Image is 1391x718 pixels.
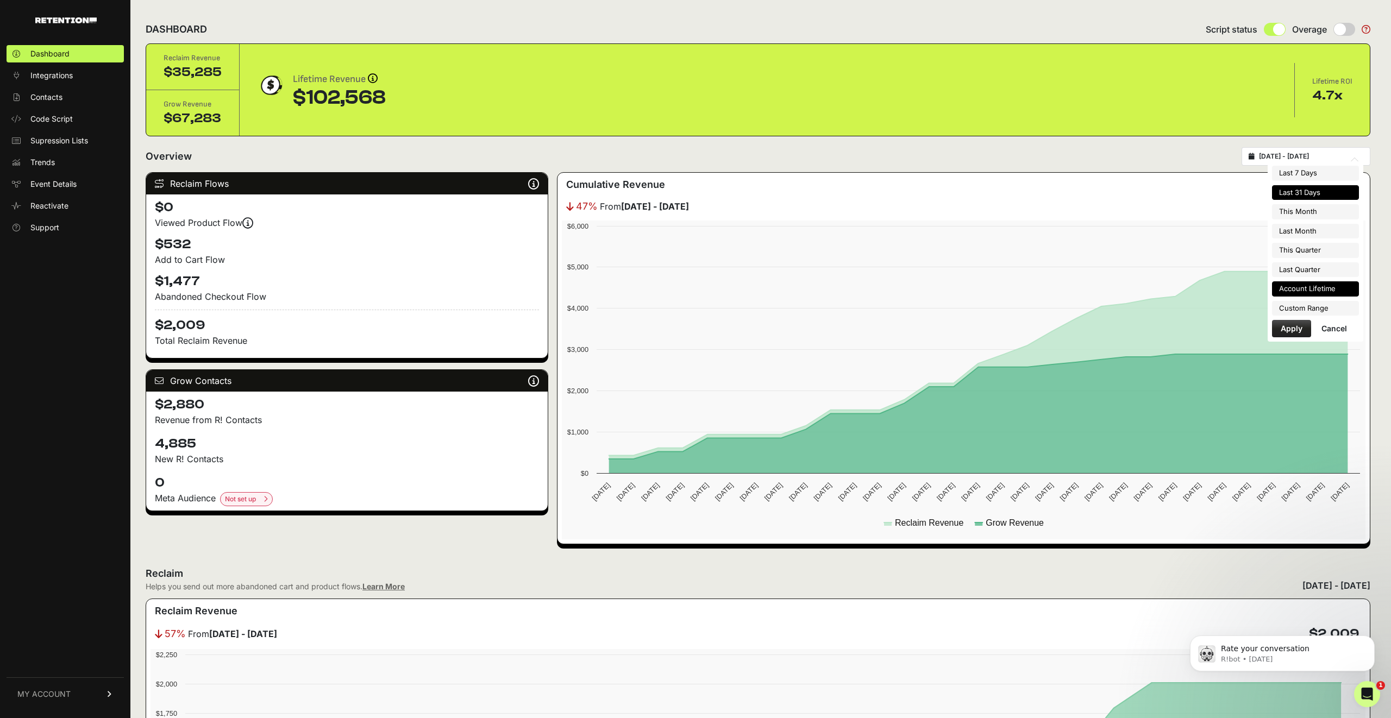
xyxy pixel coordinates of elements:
[7,197,124,215] a: Reactivate
[640,481,661,502] text: [DATE]
[1255,481,1276,502] text: [DATE]
[935,481,956,502] text: [DATE]
[155,603,237,619] h3: Reclaim Revenue
[257,72,284,99] img: dollar-coin-05c43ed7efb7bc0c12610022525b4bbbb207c7efeef5aecc26f025e68dcafac9.png
[1272,281,1359,297] li: Account Lifetime
[1206,23,1257,36] span: Script status
[567,345,588,354] text: $3,000
[155,334,539,347] p: Total Reclaim Revenue
[156,651,177,659] text: $2,250
[156,680,177,688] text: $2,000
[1083,481,1104,502] text: [DATE]
[293,87,386,109] div: $102,568
[713,481,735,502] text: [DATE]
[146,173,548,194] div: Reclaim Flows
[1272,243,1359,258] li: This Quarter
[7,132,124,149] a: Supression Lists
[1206,481,1227,502] text: [DATE]
[566,177,665,192] h3: Cumulative Revenue
[146,581,405,592] div: Helps you send out more abandoned cart and product flows.
[576,199,598,214] span: 47%
[580,469,588,477] text: $0
[600,200,689,213] span: From
[155,310,539,334] h4: $2,009
[1302,579,1370,592] div: [DATE] - [DATE]
[1354,681,1380,707] iframe: Intercom live chat
[1272,185,1359,200] li: Last 31 Days
[1107,481,1129,502] text: [DATE]
[886,481,907,502] text: [DATE]
[35,17,97,23] img: Retention.com
[590,481,611,502] text: [DATE]
[155,452,539,465] p: New R! Contacts
[738,481,759,502] text: [DATE]
[1157,481,1178,502] text: [DATE]
[7,67,124,84] a: Integrations
[7,89,124,106] a: Contacts
[7,175,124,193] a: Event Details
[787,481,809,502] text: [DATE]
[155,253,539,266] div: Add to Cart Flow
[1272,224,1359,239] li: Last Month
[1280,481,1301,502] text: [DATE]
[1272,301,1359,316] li: Custom Range
[7,110,124,128] a: Code Script
[155,290,539,303] div: Abandoned Checkout Flow
[567,428,588,436] text: $1,000
[688,481,710,502] text: [DATE]
[1132,481,1153,502] text: [DATE]
[7,677,124,710] a: MY ACCOUNT
[362,582,405,591] a: Learn More
[146,370,548,392] div: Grow Contacts
[1058,481,1079,502] text: [DATE]
[861,481,882,502] text: [DATE]
[1292,23,1327,36] span: Overage
[1312,76,1352,87] div: Lifetime ROI
[30,70,73,81] span: Integrations
[1272,166,1359,181] li: Last 7 Days
[17,689,71,700] span: MY ACCOUNT
[567,263,588,271] text: $5,000
[1376,681,1385,690] span: 1
[664,481,685,502] text: [DATE]
[1009,481,1030,502] text: [DATE]
[1181,481,1202,502] text: [DATE]
[293,72,386,87] div: Lifetime Revenue
[621,201,689,212] strong: [DATE] - [DATE]
[164,53,222,64] div: Reclaim Revenue
[836,481,857,502] text: [DATE]
[164,64,222,81] div: $35,285
[164,99,222,110] div: Grow Revenue
[155,273,539,290] h4: $1,477
[1329,481,1350,502] text: [DATE]
[155,236,539,253] h4: $532
[1174,613,1391,689] iframe: Intercom notifications message
[188,627,277,640] span: From
[910,481,931,502] text: [DATE]
[1305,481,1326,502] text: [DATE]
[155,413,539,426] p: Revenue from R! Contacts
[155,216,539,229] div: Viewed Product Flow
[146,149,192,164] h2: Overview
[30,179,77,190] span: Event Details
[30,200,68,211] span: Reactivate
[155,396,539,413] h4: $2,880
[567,304,588,312] text: $4,000
[1231,481,1252,502] text: [DATE]
[7,45,124,62] a: Dashboard
[146,22,207,37] h2: DASHBOARD
[30,135,88,146] span: Supression Lists
[762,481,784,502] text: [DATE]
[986,518,1044,527] text: Grow Revenue
[30,222,59,233] span: Support
[156,709,177,717] text: $1,750
[165,626,186,641] span: 57%
[567,387,588,395] text: $2,000
[7,219,124,236] a: Support
[164,110,222,127] div: $67,283
[1033,481,1055,502] text: [DATE]
[1272,204,1359,219] li: This Month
